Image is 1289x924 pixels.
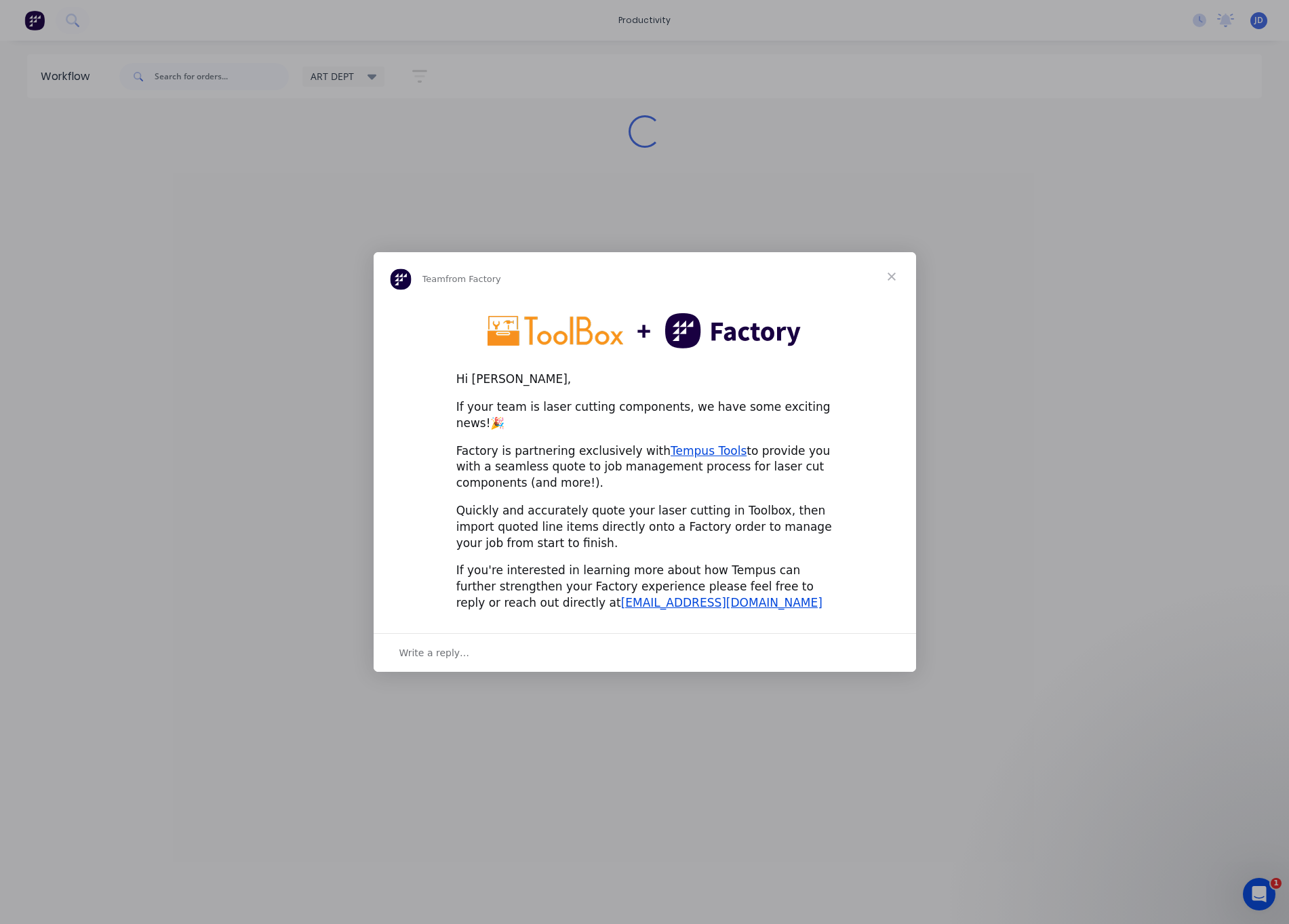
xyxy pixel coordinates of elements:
[456,371,833,388] div: Hi [PERSON_NAME],
[399,644,470,662] span: Write a reply…
[456,563,833,611] div: If you're interested in learning more about how Tempus can further strengthen your Factory experi...
[621,596,822,609] a: [EMAIL_ADDRESS][DOMAIN_NAME]
[390,268,412,290] img: Profile image for Team
[456,443,833,491] div: Factory is partnering exclusively with to provide you with a seamless quote to job management pro...
[456,399,833,432] div: If your team is laser cutting components, we have some exciting news!🎉
[456,503,833,551] div: Quickly and accurately quote your laser cutting in Toolbox, then import quoted line items directl...
[867,252,916,301] span: Close
[422,274,445,284] span: Team
[445,274,501,284] span: from Factory
[671,444,747,458] a: Tempus Tools
[374,633,916,672] div: Open conversation and reply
